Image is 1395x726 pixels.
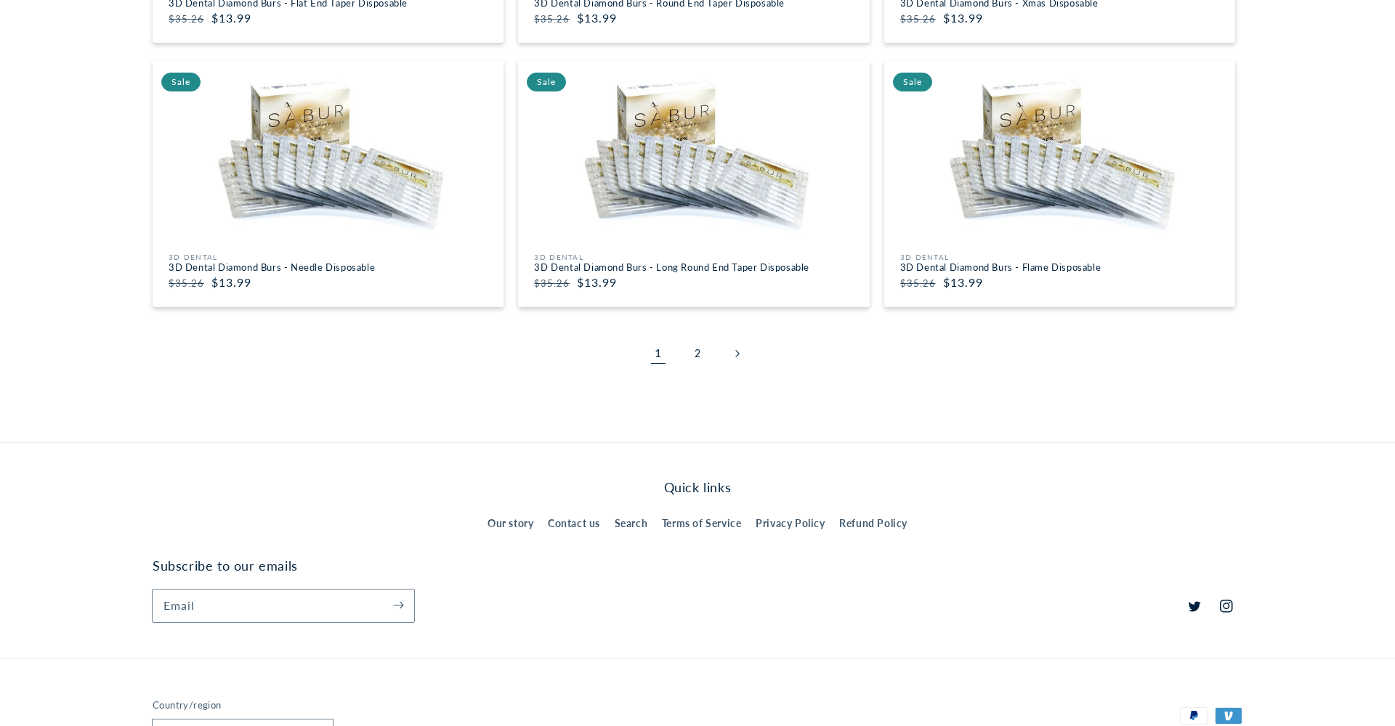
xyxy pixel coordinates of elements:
a: 3D Dental3D Dental Diamond Burs - Long Round End Taper Disposable $35.26 $13.99 [534,253,862,291]
span: $13.99 [577,9,617,27]
div: 3D Dental [900,253,1228,261]
div: 3D Dental [534,253,862,261]
s: $35.26 [900,13,936,25]
a: Next page [721,338,753,370]
h3: 3D Dental Diamond Burs - Long Round End Taper Disposable [534,261,862,274]
a: Refund Policy [839,510,907,536]
a: Sale [157,69,499,236]
a: Terms of Service [662,510,742,536]
a: 3D Dental3D Dental Diamond Burs - Flame Disposable $35.26 $13.99 [900,253,1228,291]
a: Sale [889,69,1231,236]
h3: 3D Dental Diamond Burs - Flame Disposable [900,261,1228,274]
span: $13.99 [211,9,251,27]
a: Privacy Policy [756,510,825,536]
s: $35.26 [534,13,570,25]
a: Page 2 [682,338,713,370]
s: $35.26 [169,13,204,25]
a: 3D Dental3D Dental Diamond Burs - Needle Disposable $35.26 $13.99 [169,253,496,291]
span: $13.99 [943,9,983,27]
h3: 3D Dental Diamond Burs - Needle Disposable [169,261,496,274]
s: $35.26 [169,277,204,289]
span: $13.99 [943,274,983,291]
a: Search [615,510,648,536]
s: $35.26 [900,277,936,289]
h2: Country/region [153,698,333,713]
img: 3D Dental Diamond Burs - Flame Disposable [889,69,1231,236]
span: $13.99 [577,274,617,291]
span: Sale [893,73,932,91]
a: Contact us [548,510,600,536]
s: $35.26 [534,277,570,289]
h2: Subscribe to our emails [153,558,697,574]
span: Page 1 [642,338,674,370]
h2: Quick links [432,479,963,496]
img: 3D Dental Diamond Burs - Long Round End Taper Disposable [522,69,865,236]
a: Sale [522,69,865,236]
a: Our story [488,514,533,536]
button: Subscribe [382,590,414,621]
img: 3D Dental Diamond Burs - Needle Disposable [157,69,499,236]
span: Sale [527,73,566,91]
nav: Pagination [153,338,1242,370]
div: 3D Dental [169,253,496,261]
span: Sale [161,73,201,91]
span: $13.99 [211,274,251,291]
